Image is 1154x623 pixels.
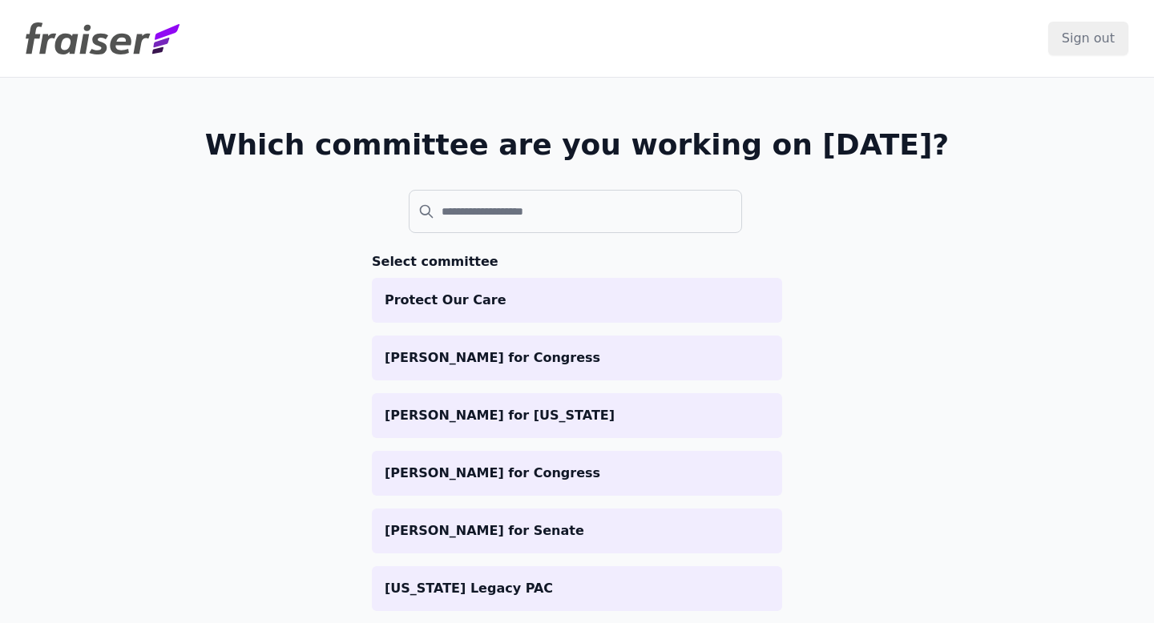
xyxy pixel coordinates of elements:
a: [PERSON_NAME] for Congress [372,336,782,380]
p: [PERSON_NAME] for Congress [385,464,769,483]
input: Sign out [1048,22,1128,55]
a: [PERSON_NAME] for Congress [372,451,782,496]
a: [PERSON_NAME] for [US_STATE] [372,393,782,438]
p: [PERSON_NAME] for Congress [385,348,769,368]
p: Protect Our Care [385,291,769,310]
h1: Which committee are you working on [DATE]? [205,129,950,161]
img: Fraiser Logo [26,22,180,54]
a: Protect Our Care [372,278,782,323]
p: [PERSON_NAME] for [US_STATE] [385,406,769,425]
p: [US_STATE] Legacy PAC [385,579,769,598]
p: [PERSON_NAME] for Senate [385,521,769,541]
h3: Select committee [372,252,782,271]
a: [PERSON_NAME] for Senate [372,508,782,553]
a: [US_STATE] Legacy PAC [372,566,782,611]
